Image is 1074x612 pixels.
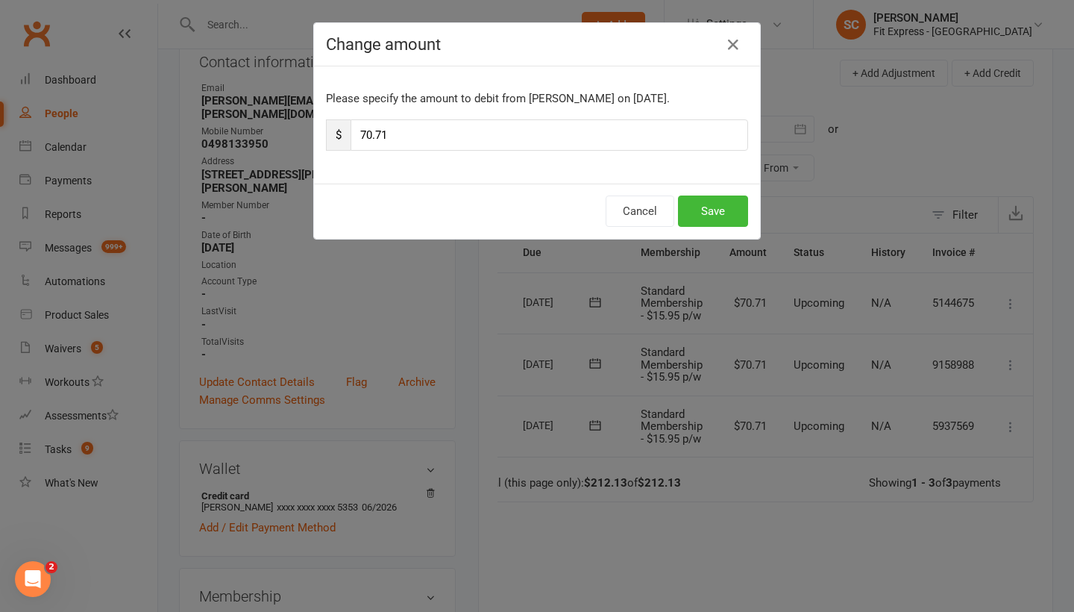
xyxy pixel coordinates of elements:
iframe: Intercom live chat [15,561,51,597]
button: Save [678,196,748,227]
button: Close [721,33,745,57]
span: 2 [45,561,57,573]
span: $ [326,119,351,151]
button: Cancel [606,196,674,227]
h4: Change amount [326,35,748,54]
p: Please specify the amount to debit from [PERSON_NAME] on [DATE]. [326,90,748,107]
